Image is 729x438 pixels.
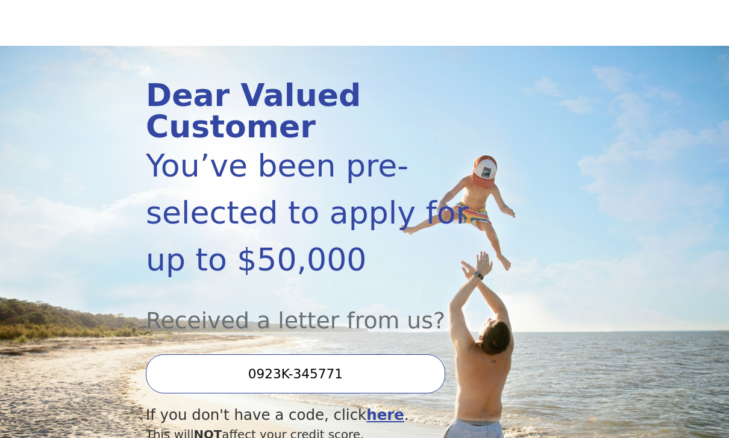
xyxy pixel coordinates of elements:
[146,405,518,427] div: If you don't have a code, click .
[146,143,518,284] div: You’ve been pre-selected to apply for up to $50,000
[146,355,445,394] input: Enter your Offer Code:
[146,80,518,143] div: Dear Valued Customer
[366,407,404,424] a: here
[146,284,518,339] div: Received a letter from us?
